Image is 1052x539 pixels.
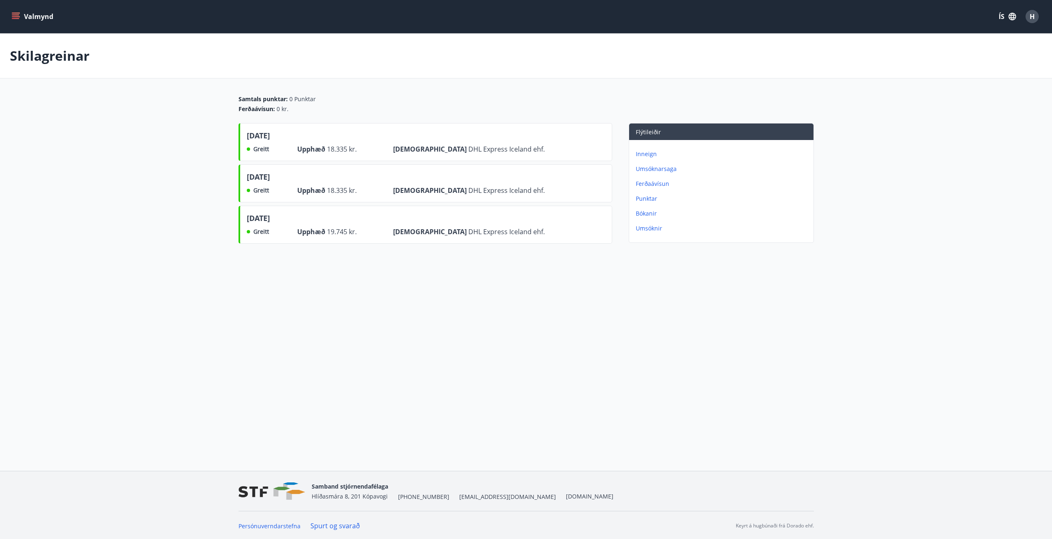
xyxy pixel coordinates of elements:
[636,128,661,136] span: Flýtileiðir
[297,186,327,195] span: Upphæð
[297,227,327,236] span: Upphæð
[297,145,327,154] span: Upphæð
[393,227,468,236] span: [DEMOGRAPHIC_DATA]
[636,165,810,173] p: Umsóknarsaga
[636,209,810,218] p: Bókanir
[1030,12,1035,21] span: H
[239,482,305,500] img: vjCaq2fThgY3EUYqSgpjEiBg6WP39ov69hlhuPVN.png
[393,186,468,195] span: [DEMOGRAPHIC_DATA]
[253,186,269,195] span: Greitt
[239,95,288,103] span: Samtals punktar :
[239,105,275,113] span: Ferðaávísun :
[327,186,357,195] span: 18.335 kr.
[247,171,270,185] span: [DATE]
[398,493,449,501] span: [PHONE_NUMBER]
[10,9,57,24] button: menu
[327,227,357,236] span: 19.745 kr.
[239,522,301,530] a: Persónuverndarstefna
[636,195,810,203] p: Punktar
[253,145,269,153] span: Greitt
[312,492,388,500] span: Hlíðasmára 8, 201 Kópavogi
[327,145,357,154] span: 18.335 kr.
[247,213,270,227] span: [DATE]
[310,521,360,530] a: Spurt og svarað
[468,186,545,195] span: DHL Express Iceland ehf.
[736,522,814,530] p: Keyrt á hugbúnaði frá Dorado ehf.
[636,180,810,188] p: Ferðaávísun
[566,492,613,500] a: [DOMAIN_NAME]
[277,105,289,113] span: 0 kr.
[10,47,90,65] p: Skilagreinar
[636,150,810,158] p: Inneign
[459,493,556,501] span: [EMAIL_ADDRESS][DOMAIN_NAME]
[247,130,270,144] span: [DATE]
[468,145,545,154] span: DHL Express Iceland ehf.
[393,145,468,154] span: [DEMOGRAPHIC_DATA]
[312,482,388,490] span: Samband stjórnendafélaga
[468,227,545,236] span: DHL Express Iceland ehf.
[253,228,269,236] span: Greitt
[636,224,810,233] p: Umsóknir
[289,95,316,103] span: 0 Punktar
[994,9,1021,24] button: ÍS
[1022,7,1042,26] button: H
